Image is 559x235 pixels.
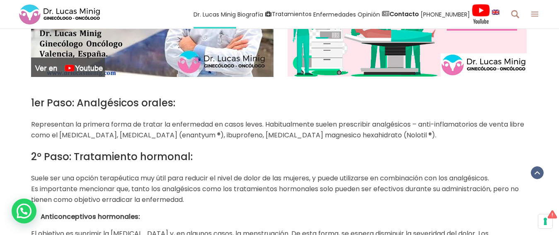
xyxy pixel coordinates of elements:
[31,173,528,205] p: Suele ser una opción terapéutica muy útil para reducir el nivel de dolor de las mujeres, y puede ...
[358,10,380,19] span: Opinión
[194,10,236,19] span: Dr. Lucas Minig
[31,149,528,165] h3: 2º Paso: Tratamiento hormonal:
[492,10,499,14] img: language english
[41,212,140,221] strong: Anticonceptivos hormonales:
[237,10,263,19] span: Biografía
[31,119,528,141] p: Representan la primera forma de tratar la enfermedad en casos leves. Habitualmente suelen prescri...
[390,10,419,18] strong: Contacto
[421,10,470,19] span: [PHONE_NUMBER]
[31,95,528,111] h3: 1er Paso: Analgésicos orales:
[313,10,356,19] span: Enfermedades
[472,4,490,24] img: Videos Youtube Ginecología
[272,10,312,19] span: Tratamientos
